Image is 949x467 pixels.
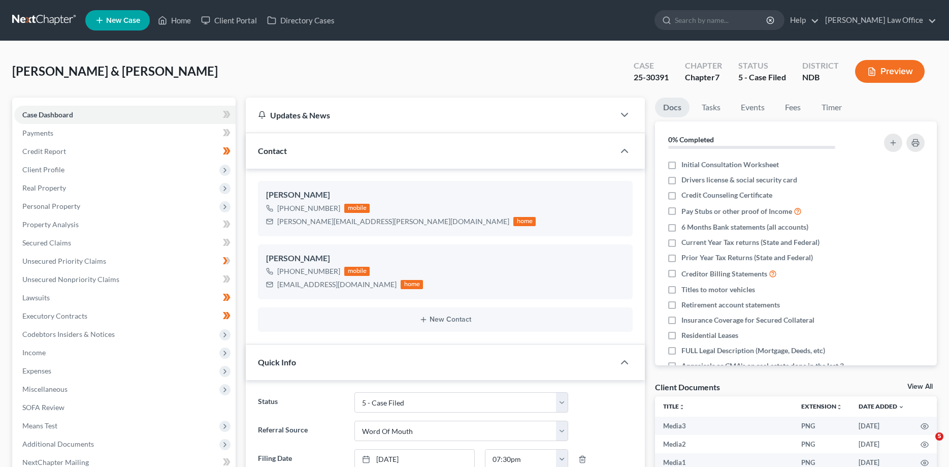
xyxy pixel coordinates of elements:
[681,300,780,310] span: Retirement account statements
[258,146,287,155] span: Contact
[802,60,839,72] div: District
[681,330,738,340] span: Residential Leases
[22,421,57,430] span: Means Test
[685,72,722,83] div: Chapter
[655,382,720,392] div: Client Documents
[253,392,349,413] label: Status
[22,183,66,192] span: Real Property
[277,266,340,276] div: [PHONE_NUMBER]
[22,403,64,412] span: SOFA Review
[258,110,602,120] div: Updates & News
[679,404,685,410] i: unfold_more
[14,270,236,289] a: Unsecured Nonpriority Claims
[14,106,236,124] a: Case Dashboard
[681,361,858,381] span: Appraisals or CMA's on real estate done in the last 3 years OR required by attorney
[793,435,850,453] td: PNG
[22,257,106,265] span: Unsecured Priority Claims
[401,280,423,289] div: home
[14,215,236,234] a: Property Analysis
[850,417,912,435] td: [DATE]
[22,165,64,174] span: Client Profile
[793,417,850,435] td: PNG
[22,202,80,210] span: Personal Property
[22,110,73,119] span: Case Dashboard
[681,253,813,263] span: Prior Year Tax Returns (State and Federal)
[859,402,904,410] a: Date Added expand_more
[22,220,79,229] span: Property Analysis
[681,315,814,325] span: Insurance Coverage for Secured Collateral
[258,357,296,367] span: Quick Info
[655,417,793,435] td: Media3
[22,293,50,302] span: Lawsuits
[681,237,820,247] span: Current Year Tax returns (State and Federal)
[855,60,925,83] button: Preview
[898,404,904,410] i: expand_more
[262,11,340,29] a: Directory Cases
[14,252,236,270] a: Unsecured Priority Claims
[14,289,236,307] a: Lawsuits
[738,60,786,72] div: Status
[681,285,755,295] span: Titles to motor vehicles
[655,435,793,453] td: Media2
[22,275,119,284] span: Unsecured Nonpriority Claims
[14,142,236,161] a: Credit Report
[655,98,690,117] a: Docs
[738,72,786,83] div: 5 - Case Filed
[681,160,779,170] span: Initial Consultation Worksheet
[802,72,839,83] div: NDB
[14,307,236,325] a: Executory Contracts
[277,216,509,227] div: [PERSON_NAME][EMAIL_ADDRESS][PERSON_NAME][DOMAIN_NAME]
[681,346,825,356] span: FULL Legal Description (Mortgage, Deeds, etc)
[663,402,685,410] a: Titleunfold_more
[22,312,87,320] span: Executory Contracts
[344,267,370,276] div: mobile
[634,60,669,72] div: Case
[266,189,624,201] div: [PERSON_NAME]
[153,11,196,29] a: Home
[22,458,89,466] span: NextChapter Mailing
[513,217,536,226] div: home
[266,316,624,324] button: New Contact
[22,147,66,155] span: Credit Report
[22,348,46,357] span: Income
[836,404,842,410] i: unfold_more
[344,204,370,213] div: mobile
[22,238,71,247] span: Secured Claims
[14,398,236,417] a: SOFA Review
[675,11,768,29] input: Search by name...
[22,330,115,338] span: Codebtors Insiders & Notices
[733,98,773,117] a: Events
[253,421,349,441] label: Referral Source
[277,279,397,290] div: [EMAIL_ADDRESS][DOMAIN_NAME]
[681,269,767,279] span: Creditor Billing Statements
[106,17,140,24] span: New Case
[22,440,94,448] span: Additional Documents
[907,383,933,390] a: View All
[681,175,797,185] span: Drivers license & social security card
[668,135,714,144] strong: 0% Completed
[801,402,842,410] a: Extensionunfold_more
[12,64,218,78] span: [PERSON_NAME] & [PERSON_NAME]
[14,124,236,142] a: Payments
[785,11,819,29] a: Help
[22,129,53,137] span: Payments
[685,60,722,72] div: Chapter
[681,206,792,216] span: Pay Stubs or other proof of Income
[266,253,624,265] div: [PERSON_NAME]
[694,98,729,117] a: Tasks
[196,11,262,29] a: Client Portal
[634,72,669,83] div: 25-30391
[14,234,236,252] a: Secured Claims
[277,203,340,213] div: [PHONE_NUMBER]
[681,190,772,200] span: Credit Counseling Certificate
[820,11,936,29] a: [PERSON_NAME] Law Office
[914,432,939,457] iframe: Intercom live chat
[935,432,943,441] span: 5
[813,98,850,117] a: Timer
[850,435,912,453] td: [DATE]
[715,72,719,82] span: 7
[22,366,51,375] span: Expenses
[681,222,808,232] span: 6 Months Bank statements (all accounts)
[777,98,809,117] a: Fees
[22,385,68,393] span: Miscellaneous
